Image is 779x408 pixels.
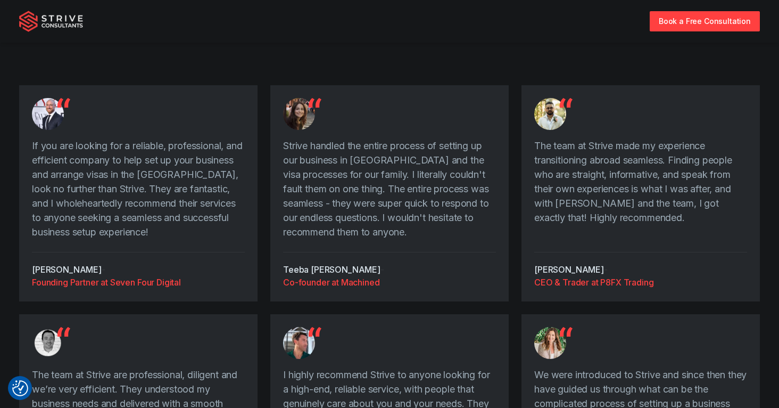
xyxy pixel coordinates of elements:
[32,264,102,275] cite: [PERSON_NAME]
[534,327,566,359] img: Testimonial from Patricia Lohan
[32,98,64,130] img: Testimonial from Mathew Graham
[283,98,315,130] img: Testimonial from Teeba Bosnic
[283,138,496,239] p: Strive handled the entire process of setting up our business in [GEOGRAPHIC_DATA] and the visa pr...
[32,252,245,289] div: -
[534,252,747,289] div: -
[32,327,64,359] img: Testimonial from Liam Fitzgerald
[283,276,496,289] a: Co-founder at Machined
[534,264,604,275] cite: [PERSON_NAME]
[534,138,747,225] p: The team at Strive made my experience transitioning abroad seamless. Finding people who are strai...
[534,276,747,289] a: CEO & Trader at P8FX Trading
[19,11,83,32] img: Strive Consultants
[534,98,566,130] img: Testimonial from Priyesh Dusara
[650,11,760,31] a: Book a Free Consultation
[32,138,245,239] p: If you are looking for a reliable, professional, and efficient company to help set up your busine...
[12,380,28,396] button: Consent Preferences
[12,380,28,396] img: Revisit consent button
[283,252,496,289] div: -
[283,264,380,275] cite: Teeba [PERSON_NAME]
[283,327,315,359] img: Testimonial from Ryan Martin
[32,276,245,289] a: Founding Partner at Seven Four Digital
